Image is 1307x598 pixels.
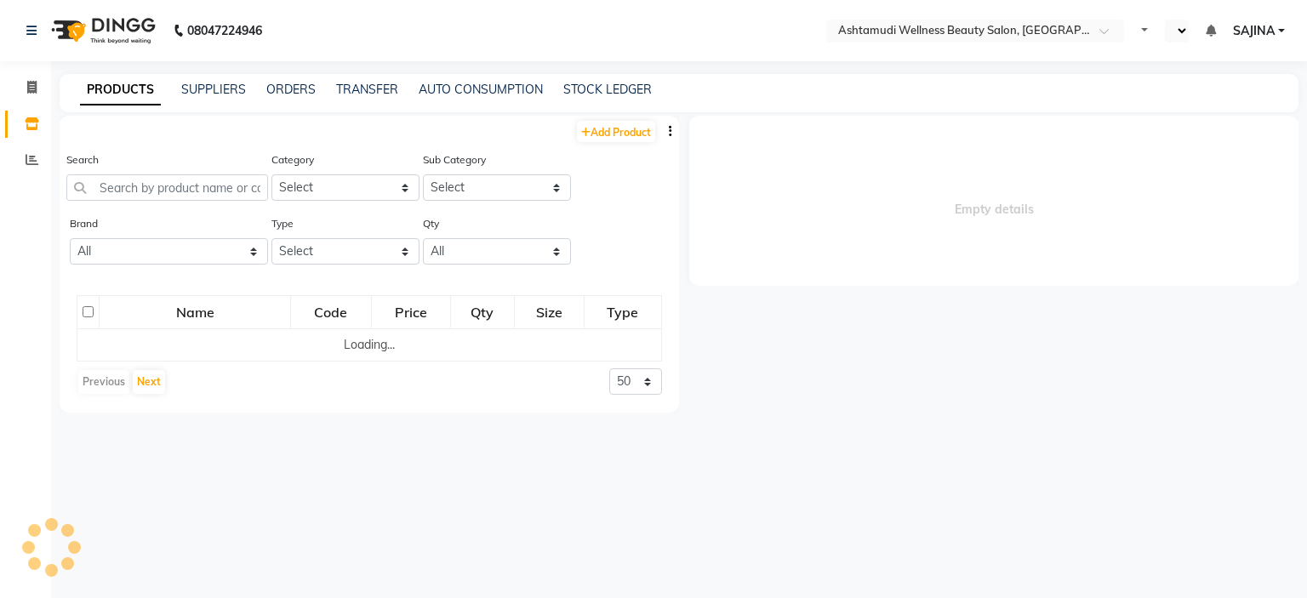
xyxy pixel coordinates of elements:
span: SAJINA [1233,22,1275,40]
label: Search [66,152,99,168]
a: SUPPLIERS [181,82,246,97]
span: Empty details [689,116,1298,286]
button: Next [133,370,165,394]
input: Search by product name or code [66,174,268,201]
a: STOCK LEDGER [563,82,652,97]
a: PRODUCTS [80,75,161,105]
div: Code [292,297,370,327]
div: Size [516,297,583,327]
div: Type [585,297,660,327]
div: Price [373,297,449,327]
a: Add Product [577,121,655,142]
label: Sub Category [423,152,486,168]
label: Qty [423,216,439,231]
a: AUTO CONSUMPTION [419,82,543,97]
b: 08047224946 [187,7,262,54]
div: Qty [452,297,513,327]
label: Category [271,152,314,168]
label: Brand [70,216,98,231]
a: TRANSFER [336,82,398,97]
div: Name [100,297,289,327]
img: logo [43,7,160,54]
td: Loading... [77,329,662,362]
a: ORDERS [266,82,316,97]
label: Type [271,216,294,231]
